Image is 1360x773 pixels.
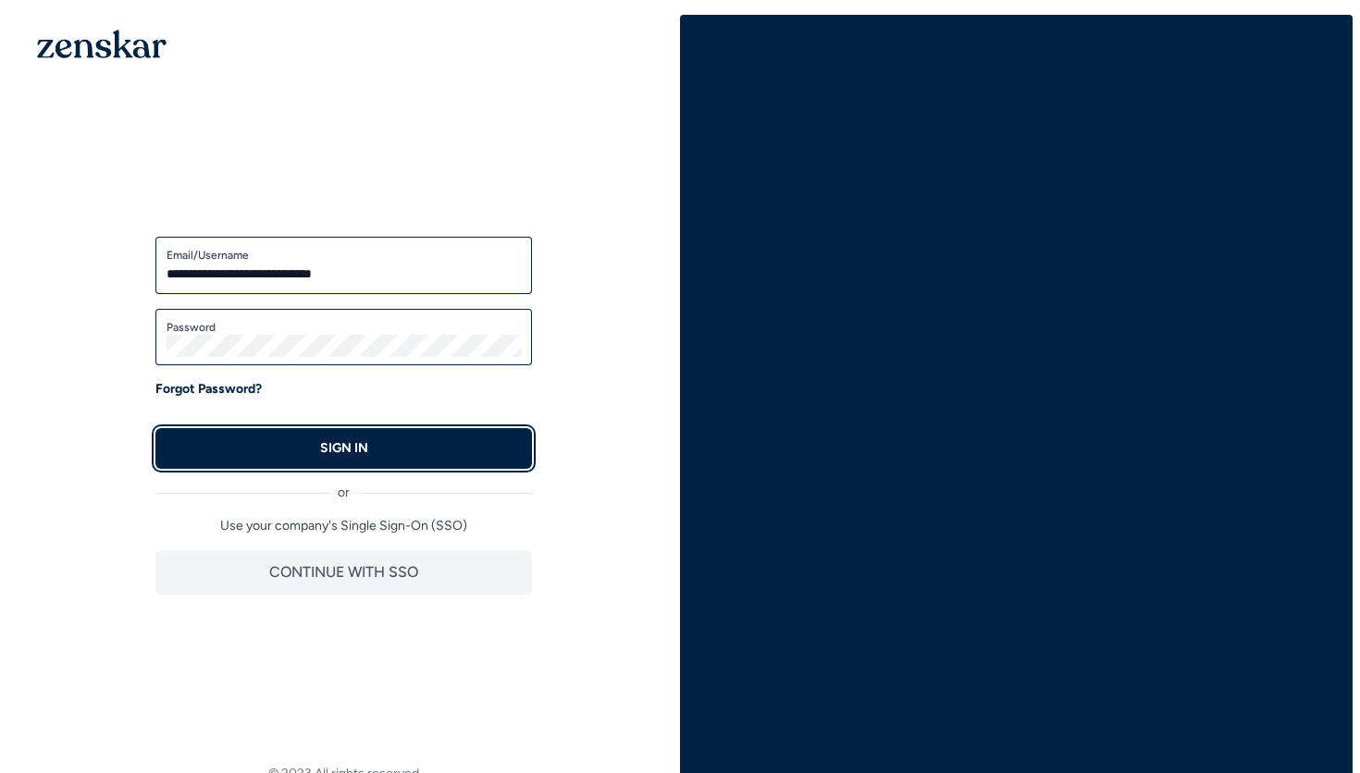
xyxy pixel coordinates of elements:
[167,320,521,335] label: Password
[167,248,521,263] label: Email/Username
[320,439,368,458] p: SIGN IN
[155,469,532,502] div: or
[155,517,532,535] p: Use your company's Single Sign-On (SSO)
[155,428,532,469] button: SIGN IN
[155,550,532,595] button: CONTINUE WITH SSO
[37,30,167,58] img: 1OGAJ2xQqyY4LXKgY66KYq0eOWRCkrZdAb3gUhuVAqdWPZE9SRJmCz+oDMSn4zDLXe31Ii730ItAGKgCKgCCgCikA4Av8PJUP...
[155,380,262,399] a: Forgot Password?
